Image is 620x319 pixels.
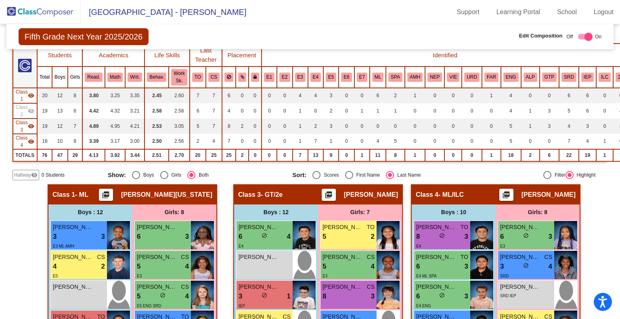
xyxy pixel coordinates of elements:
button: ALP [524,73,537,81]
td: 12 [52,119,68,134]
td: 1 [521,119,540,134]
span: 3 [53,231,57,242]
td: 1 [354,103,370,119]
td: 5 [501,134,521,149]
td: 0 [249,103,262,119]
td: 1 [354,149,370,161]
td: 7 [206,88,222,103]
button: Behav. [147,73,166,81]
td: 0 [521,134,540,149]
button: Read. [85,73,103,81]
td: 1 [405,149,425,161]
th: Home Language - Vietnamese [444,67,462,88]
td: 0 [262,103,277,119]
td: 0 [462,149,482,161]
td: 0 [354,134,370,149]
button: URD [464,73,480,81]
td: 5 [559,103,579,119]
td: 3 [579,119,596,134]
td: 3 [540,119,559,134]
span: TO [367,223,375,231]
mat-icon: visibility [28,138,34,145]
td: 7 [222,134,236,149]
td: 0 [249,149,262,161]
span: - GT/2e [261,191,283,199]
th: Home Language - English [501,67,521,88]
td: 6 [540,149,559,161]
span: Class 2 [16,104,28,118]
button: Writ. [128,73,142,81]
td: 5 [386,134,405,149]
td: 0 [425,88,444,103]
td: 8 [222,119,236,134]
td: 0 [596,88,613,103]
td: 3.80 [82,88,105,103]
span: 6 [239,231,242,242]
th: Home Language - Amharic [405,67,425,88]
td: 2 [236,149,249,161]
td: 1 [521,103,540,119]
span: Fifth Grade Next Year 2025/2026 [19,28,149,45]
td: 1 [293,119,308,134]
span: [PERSON_NAME] [239,223,279,231]
td: 4 [293,88,308,103]
td: 3.21 [125,103,145,119]
mat-radio-group: Select an option [108,171,286,179]
button: Print Students Details [499,189,513,201]
td: 4 [501,88,521,103]
td: 0 [262,149,277,161]
td: 13 [52,103,68,119]
td: 13 [308,149,323,161]
td: 1 [596,134,613,149]
span: [PERSON_NAME] [500,223,540,231]
td: 0 [262,119,277,134]
td: 4 [370,134,386,149]
td: 8 [68,88,83,103]
td: 0 [482,134,501,149]
td: 0 [425,103,444,119]
span: 3 [101,231,105,242]
th: Students [37,44,83,67]
th: White [323,67,339,88]
th: Black or African American [293,67,308,88]
td: 2.45 [145,88,169,103]
div: Boys : 12 [234,204,318,221]
td: 4.21 [125,119,145,134]
td: 20 [37,88,52,103]
td: 47 [52,149,68,161]
td: 1 [323,134,339,149]
td: 0 [236,103,249,119]
button: E1 [264,73,274,81]
mat-icon: visibility [28,92,34,99]
td: 0 [405,134,425,149]
mat-icon: picture_as_pdf [324,191,333,202]
span: Class 3 [238,191,261,199]
button: Print Students Details [322,189,336,201]
td: 1 [293,134,308,149]
span: Class 1 [52,191,75,199]
td: 4 [559,119,579,134]
td: 4.32 [105,103,125,119]
td: 0 [425,149,444,161]
span: 4 [287,231,291,242]
td: 6 [190,103,206,119]
div: Both [195,171,209,179]
td: 0 [405,119,425,134]
span: - ML [75,191,88,199]
span: 0 Students [42,171,65,179]
span: [PERSON_NAME] [522,191,576,199]
button: ILC [599,73,611,81]
th: Life Skills [145,44,189,67]
td: 3.00 [125,134,145,149]
mat-icon: visibility_off [28,108,34,114]
td: 0 [236,134,249,149]
td: 0 [444,119,462,134]
th: American Indian or Alaska Native [262,67,277,88]
button: ML [372,73,383,81]
span: 3 [185,231,189,242]
button: VIE [447,73,459,81]
td: 3.25 [105,88,125,103]
td: 0 [482,103,501,119]
span: Class 4 [416,191,438,199]
button: E7 [357,73,367,81]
